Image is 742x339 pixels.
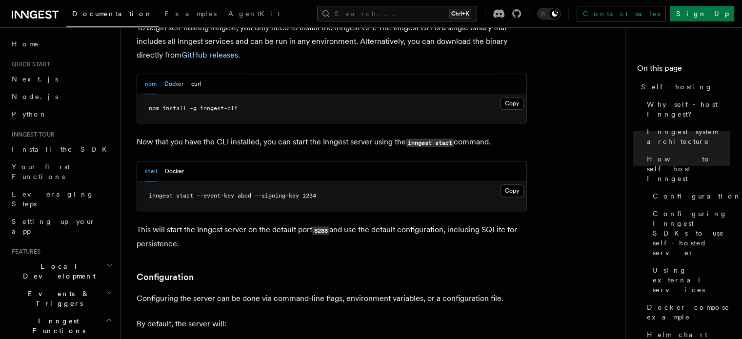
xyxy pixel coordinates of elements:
[647,154,730,183] span: How to self-host Inngest
[8,316,105,336] span: Inngest Functions
[670,6,734,21] a: Sign Up
[12,218,96,235] span: Setting up your app
[643,299,730,326] a: Docker compose example
[137,223,527,251] p: This will start the Inngest server on the default port and use the default configuration, includi...
[8,158,115,185] a: Your first Functions
[8,258,115,285] button: Local Development
[653,209,730,258] span: Configuring Inngest SDKs to use self-hosted server
[12,75,58,83] span: Next.js
[149,105,238,112] span: npm install -g inngest-cli
[317,6,477,21] button: Search...Ctrl+K
[12,110,47,118] span: Python
[312,226,329,235] code: 8288
[501,97,523,110] button: Copy
[643,150,730,187] a: How to self-host Inngest
[165,161,184,181] button: Docker
[649,261,730,299] a: Using external services
[8,35,115,53] a: Home
[653,265,730,295] span: Using external services
[164,10,217,18] span: Examples
[72,10,153,18] span: Documentation
[12,163,70,180] span: Your first Functions
[8,289,106,308] span: Events & Triggers
[649,187,730,205] a: Configuration
[181,50,238,60] a: GitHub releases
[643,123,730,150] a: Inngest system architecture
[145,74,157,94] button: npm
[637,78,730,96] a: Self-hosting
[137,270,194,284] a: Configuration
[191,74,201,94] button: curl
[137,317,527,331] p: By default, the server will:
[647,100,730,119] span: Why self-host Inngest?
[66,3,159,27] a: Documentation
[8,185,115,213] a: Leveraging Steps
[649,205,730,261] a: Configuring Inngest SDKs to use self-hosted server
[8,131,55,139] span: Inngest tour
[653,191,742,201] span: Configuration
[12,190,94,208] span: Leveraging Steps
[8,261,106,281] span: Local Development
[159,3,222,26] a: Examples
[137,292,527,305] p: Configuring the server can be done via command-line flags, environment variables, or a configurat...
[8,60,50,68] span: Quick start
[12,145,113,153] span: Install the SDK
[8,248,40,256] span: Features
[137,135,527,149] p: Now that you have the CLI installed, you can start the Inngest server using the command.
[406,139,454,147] code: inngest start
[8,88,115,105] a: Node.js
[8,70,115,88] a: Next.js
[501,184,523,197] button: Copy
[449,9,471,19] kbd: Ctrl+K
[12,93,58,100] span: Node.js
[8,140,115,158] a: Install the SDK
[12,39,39,49] span: Home
[643,96,730,123] a: Why self-host Inngest?
[164,74,183,94] button: Docker
[8,105,115,123] a: Python
[641,82,713,92] span: Self-hosting
[137,21,527,62] p: To begin self-hosting Inngest, you only need to install the Inngest CLI. The Inngest CLI is a sin...
[145,161,157,181] button: shell
[228,10,280,18] span: AgentKit
[8,213,115,240] a: Setting up your app
[577,6,666,21] a: Contact sales
[637,62,730,78] h4: On this page
[8,285,115,312] button: Events & Triggers
[647,127,730,146] span: Inngest system architecture
[537,8,561,20] button: Toggle dark mode
[222,3,286,26] a: AgentKit
[149,192,316,199] span: inngest start --event-key abcd --signing-key 1234
[647,302,730,322] span: Docker compose example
